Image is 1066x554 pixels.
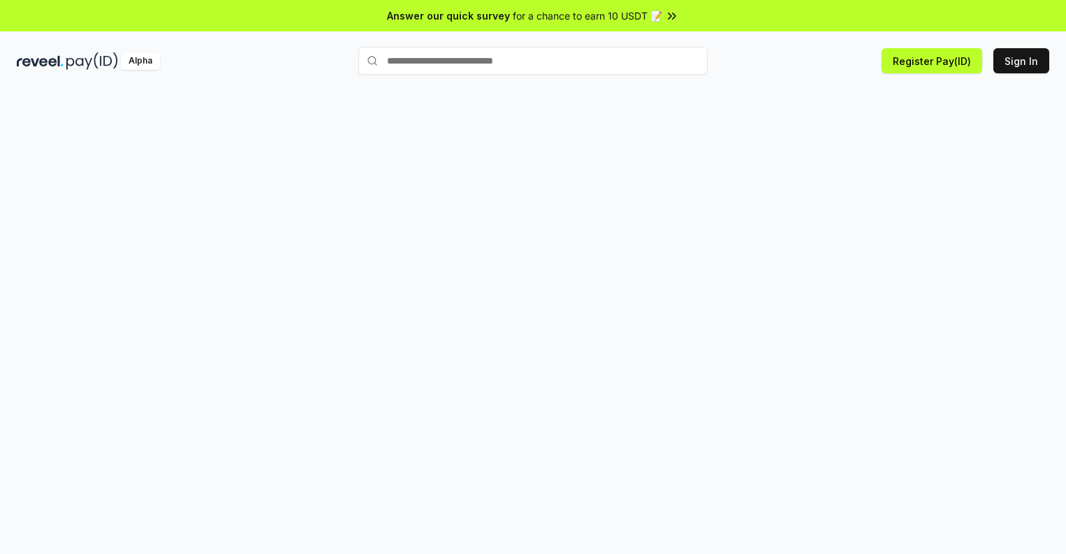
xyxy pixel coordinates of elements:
[513,8,662,23] span: for a chance to earn 10 USDT 📝
[882,48,982,73] button: Register Pay(ID)
[121,52,160,70] div: Alpha
[66,52,118,70] img: pay_id
[387,8,510,23] span: Answer our quick survey
[993,48,1049,73] button: Sign In
[17,52,64,70] img: reveel_dark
